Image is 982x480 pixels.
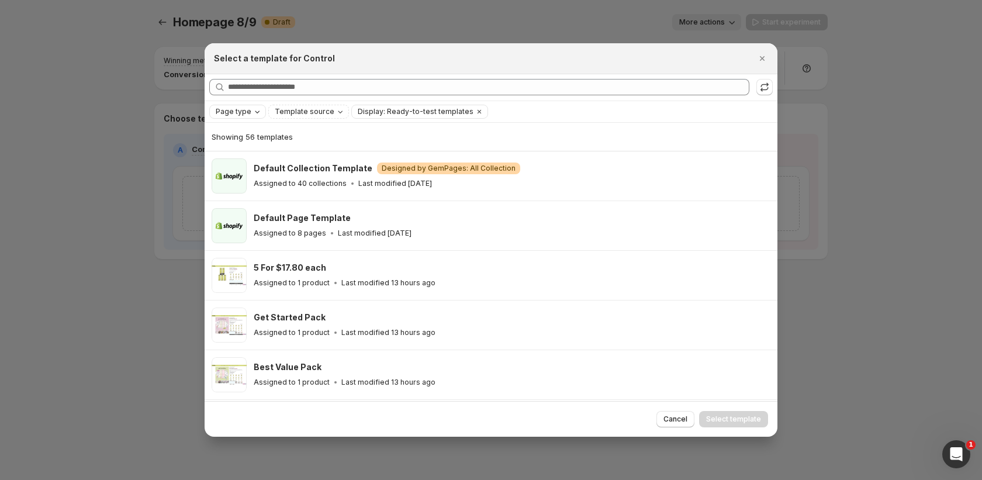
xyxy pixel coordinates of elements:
button: Template source [269,105,348,118]
p: Assigned to 40 collections [254,179,347,188]
span: Template source [275,107,334,116]
span: Designed by GemPages: All Collection [382,164,516,173]
h3: Get Started Pack [254,312,326,323]
h3: Default Collection Template [254,163,372,174]
p: Last modified [DATE] [338,229,412,238]
p: Assigned to 8 pages [254,229,326,238]
iframe: Intercom live chat [942,440,970,468]
img: Default Collection Template [212,158,247,194]
h3: Default Page Template [254,212,351,224]
h3: Best Value Pack [254,361,321,373]
p: Last modified 13 hours ago [341,278,435,288]
h3: 5 For $17.80 each [254,262,326,274]
button: Clear [473,105,485,118]
button: Cancel [656,411,694,427]
span: Showing 56 templates [212,132,293,141]
p: Last modified [DATE] [358,179,432,188]
p: Assigned to 1 product [254,278,330,288]
span: Page type [216,107,251,116]
p: Last modified 13 hours ago [341,328,435,337]
span: Display: Ready-to-test templates [358,107,473,116]
p: Assigned to 1 product [254,328,330,337]
p: Last modified 13 hours ago [341,378,435,387]
h2: Select a template for Control [214,53,335,64]
p: Assigned to 1 product [254,378,330,387]
img: Default Page Template [212,208,247,243]
button: Close [754,50,770,67]
button: Display: Ready-to-test templates [352,105,473,118]
button: Page type [210,105,265,118]
span: Cancel [663,415,687,424]
span: 1 [966,440,976,450]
